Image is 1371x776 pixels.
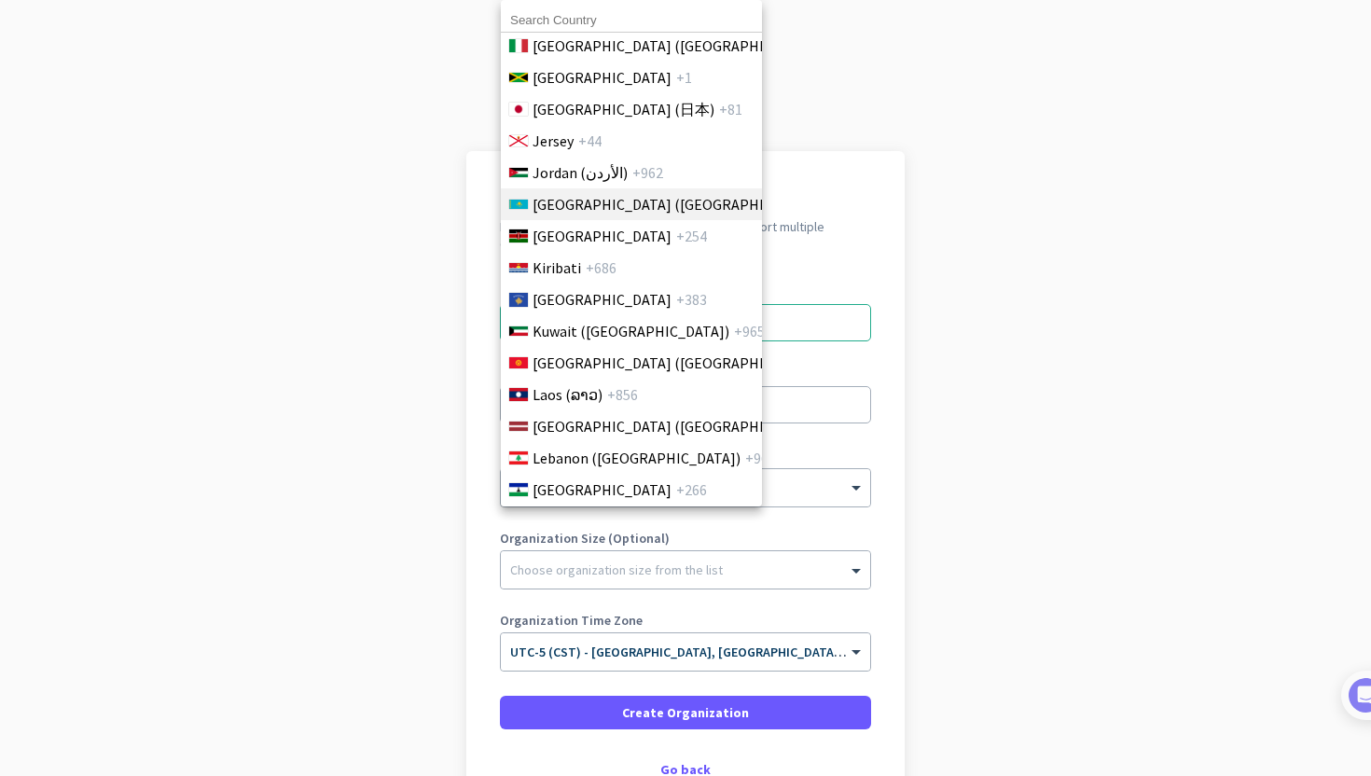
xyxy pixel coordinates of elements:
[533,130,574,152] span: Jersey
[533,193,824,215] span: [GEOGRAPHIC_DATA] ([GEOGRAPHIC_DATA])
[533,447,741,469] span: Lebanon (‫[GEOGRAPHIC_DATA]‬‎)
[533,320,729,342] span: Kuwait (‫[GEOGRAPHIC_DATA]‬‎)
[676,66,692,89] span: +1
[607,383,638,406] span: +856
[632,161,663,184] span: +962
[676,225,707,247] span: +254
[533,415,824,437] span: [GEOGRAPHIC_DATA] ([GEOGRAPHIC_DATA])
[533,225,672,247] span: [GEOGRAPHIC_DATA]
[533,161,628,184] span: Jordan (‫الأردن‬‎)
[586,256,616,279] span: +686
[533,98,714,120] span: [GEOGRAPHIC_DATA] (日本)
[745,447,776,469] span: +961
[533,478,672,501] span: [GEOGRAPHIC_DATA]
[676,288,707,311] span: +383
[533,352,824,374] span: [GEOGRAPHIC_DATA] ([GEOGRAPHIC_DATA])
[533,35,824,57] span: [GEOGRAPHIC_DATA] ([GEOGRAPHIC_DATA])
[676,478,707,501] span: +266
[533,256,581,279] span: Kiribati
[533,66,672,89] span: [GEOGRAPHIC_DATA]
[533,288,672,311] span: [GEOGRAPHIC_DATA]
[501,8,762,33] input: Search Country
[578,130,602,152] span: +44
[734,320,765,342] span: +965
[533,383,602,406] span: Laos (ລາວ)
[719,98,742,120] span: +81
